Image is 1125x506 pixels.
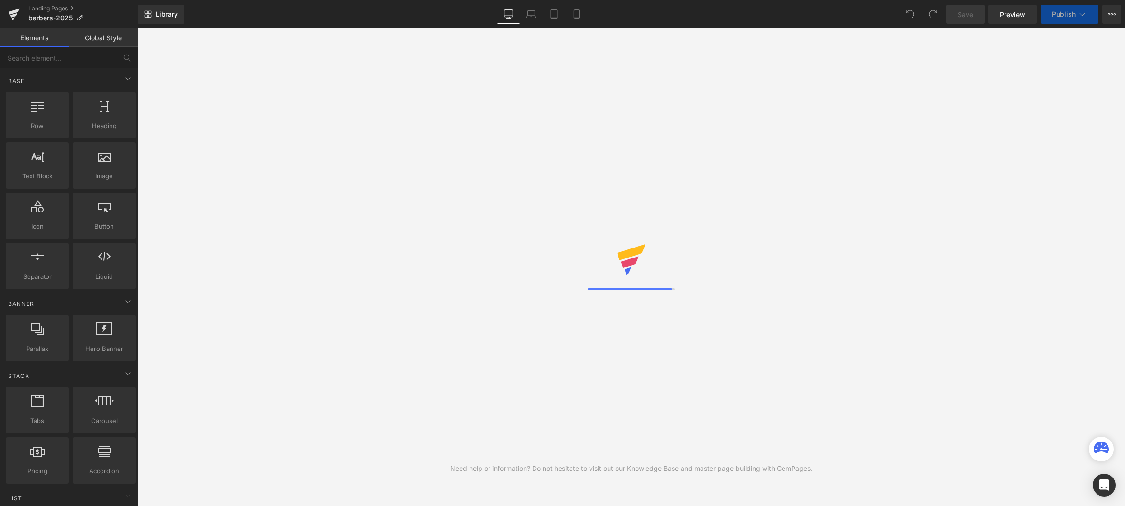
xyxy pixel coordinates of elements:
[1000,9,1025,19] span: Preview
[9,416,66,426] span: Tabs
[7,76,26,85] span: Base
[497,5,520,24] a: Desktop
[1093,474,1116,497] div: Open Intercom Messenger
[75,272,133,282] span: Liquid
[28,14,73,22] span: barbers-2025
[7,299,35,308] span: Banner
[1052,10,1076,18] span: Publish
[75,171,133,181] span: Image
[7,494,23,503] span: List
[958,9,973,19] span: Save
[9,344,66,354] span: Parallax
[988,5,1037,24] a: Preview
[7,371,30,380] span: Stack
[75,221,133,231] span: Button
[9,121,66,131] span: Row
[923,5,942,24] button: Redo
[156,10,178,18] span: Library
[9,466,66,476] span: Pricing
[1102,5,1121,24] button: More
[1041,5,1098,24] button: Publish
[520,5,543,24] a: Laptop
[75,344,133,354] span: Hero Banner
[543,5,565,24] a: Tablet
[901,5,920,24] button: Undo
[565,5,588,24] a: Mobile
[9,171,66,181] span: Text Block
[75,416,133,426] span: Carousel
[28,5,138,12] a: Landing Pages
[9,272,66,282] span: Separator
[75,466,133,476] span: Accordion
[138,5,184,24] a: New Library
[69,28,138,47] a: Global Style
[450,463,812,474] div: Need help or information? Do not hesitate to visit out our Knowledge Base and master page buildin...
[9,221,66,231] span: Icon
[75,121,133,131] span: Heading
